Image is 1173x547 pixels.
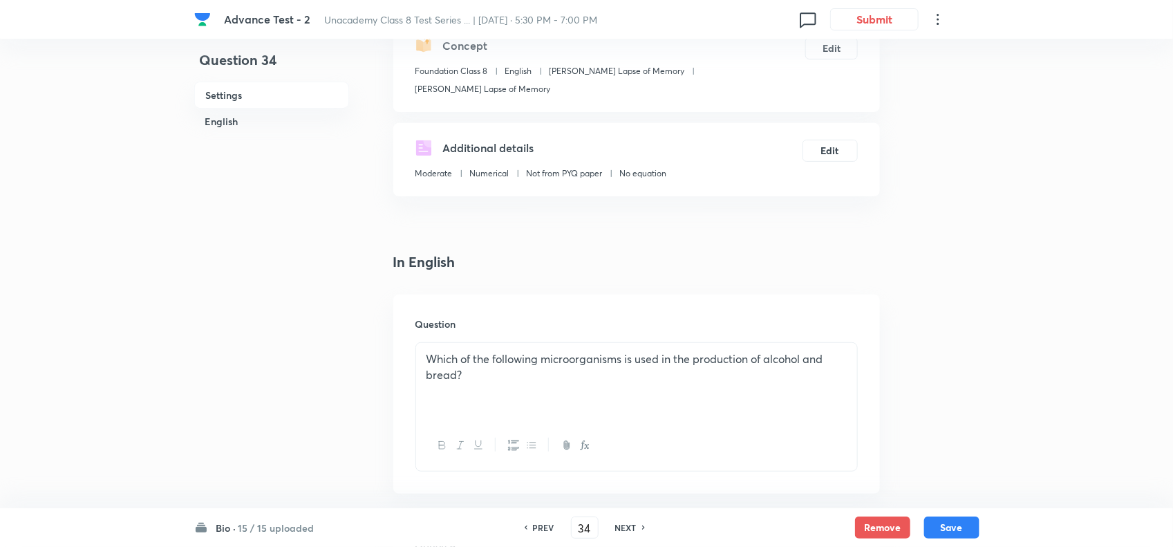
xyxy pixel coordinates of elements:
[194,11,214,28] a: Company Logo
[415,317,858,331] h6: Question
[393,252,880,272] h4: In English
[855,517,910,539] button: Remove
[415,83,551,95] p: [PERSON_NAME] Lapse of Memory
[216,521,236,535] h6: Bio ·
[238,521,315,535] h6: 15 / 15 uploaded
[224,12,310,26] span: Advance Test - 2
[194,50,349,82] h4: Question 34
[443,37,488,54] h5: Concept
[415,37,432,54] img: questionConcept.svg
[415,140,432,156] img: questionDetails.svg
[415,167,453,180] p: Moderate
[830,8,919,30] button: Submit
[426,351,847,382] p: Which of the following microorganisms is used in the production of alcohol and bread?
[550,65,685,77] p: [PERSON_NAME] Lapse of Memory
[324,13,597,26] span: Unacademy Class 8 Test Series ... | [DATE] · 5:30 PM - 7:00 PM
[470,167,509,180] p: Numerical
[194,11,211,28] img: Company Logo
[924,517,979,539] button: Save
[620,167,667,180] p: No equation
[615,521,637,534] h6: NEXT
[527,167,603,180] p: Not from PYQ paper
[805,37,857,59] button: Edit
[505,65,532,77] p: English
[443,140,534,156] h5: Additional details
[194,82,349,109] h6: Settings
[415,65,488,77] p: Foundation Class 8
[533,521,554,534] h6: PREV
[194,109,349,134] h6: English
[803,140,858,162] button: Edit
